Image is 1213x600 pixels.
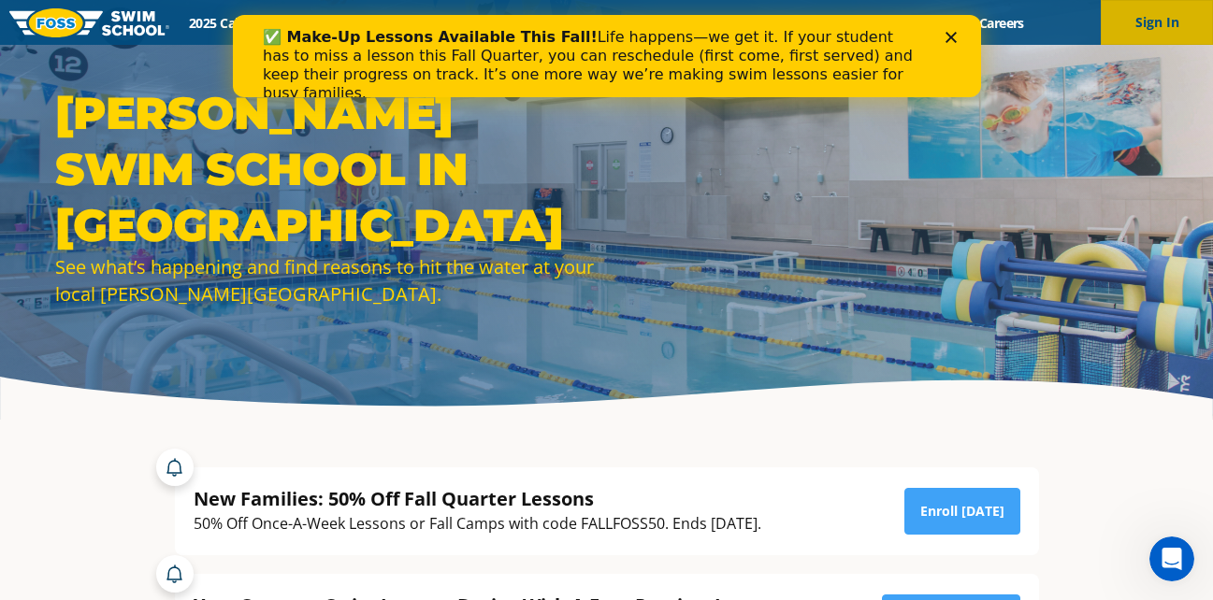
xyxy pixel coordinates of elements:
[173,14,290,32] a: 2025 Calendar
[368,14,532,32] a: Swim Path® Program
[962,14,1040,32] a: Careers
[713,17,731,28] div: Close
[55,85,598,253] h1: [PERSON_NAME] Swim School in [GEOGRAPHIC_DATA]
[194,486,761,511] div: New Families: 50% Off Fall Quarter Lessons
[9,8,169,37] img: FOSS Swim School Logo
[904,488,1020,535] a: Enroll [DATE]
[30,13,688,88] div: Life happens—we get it. If your student has to miss a lesson this Fall Quarter, you can reschedul...
[55,253,598,307] div: See what’s happening and find reasons to hit the water at your local [PERSON_NAME][GEOGRAPHIC_DATA].
[532,14,706,32] a: About [PERSON_NAME]
[706,14,904,32] a: Swim Like [PERSON_NAME]
[194,511,761,536] div: 50% Off Once-A-Week Lessons or Fall Camps with code FALLFOSS50. Ends [DATE].
[233,15,981,97] iframe: Intercom live chat banner
[903,14,962,32] a: Blog
[290,14,368,32] a: Schools
[30,13,365,31] b: ✅ Make-Up Lessons Available This Fall!
[1149,536,1194,581] iframe: Intercom live chat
